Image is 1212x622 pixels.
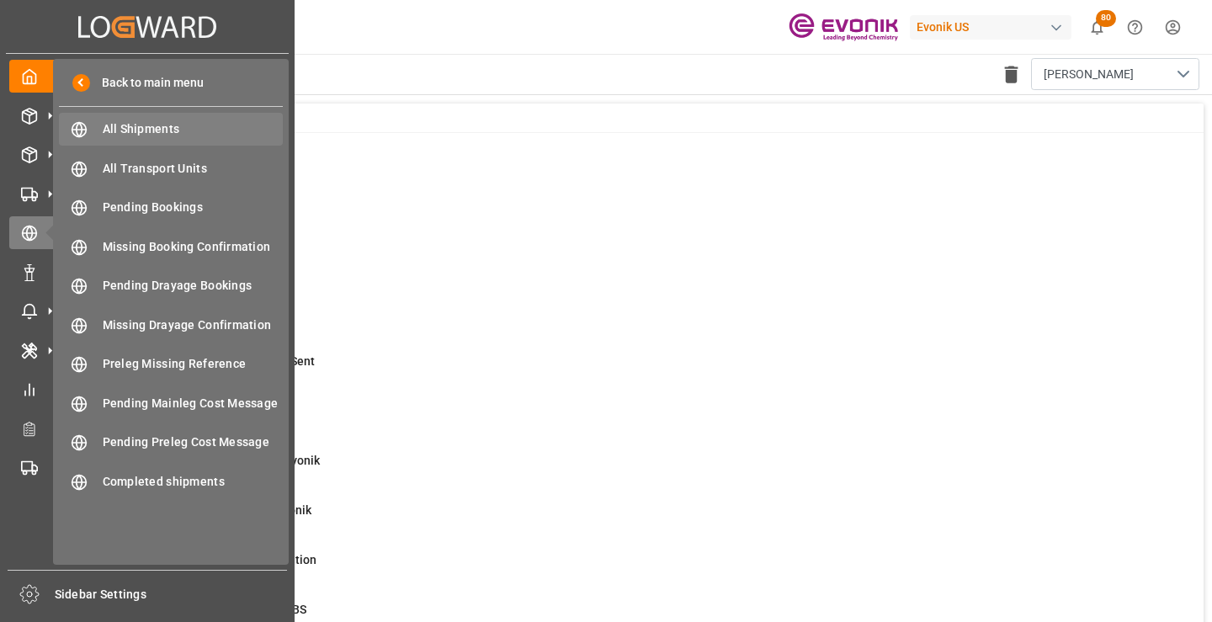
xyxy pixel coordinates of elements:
a: Completed shipments [59,465,283,497]
span: Pending Drayage Bookings [103,277,284,295]
span: Preleg Missing Reference [103,355,284,373]
a: 2ETA > 10 Days , No ATA EnteredShipment [86,303,1183,338]
img: Evonik-brand-mark-Deep-Purple-RGB.jpeg_1700498283.jpeg [789,13,898,42]
a: Pending Preleg Cost Message [59,426,283,459]
span: Pending Mainleg Cost Message [103,395,284,412]
span: All Transport Units [103,160,284,178]
span: Pending Preleg Cost Message [103,433,284,451]
span: Sidebar Settings [55,586,288,603]
a: Pending Mainleg Cost Message [59,386,283,419]
a: All Transport Units [59,152,283,184]
a: My Cockpit [9,60,285,93]
a: 13ETD>3 Days Past,No Cost Msg SentShipment [86,353,1183,388]
span: Missing Booking Confirmation [103,238,284,256]
a: Transport Planning [9,451,285,484]
a: 38ABS: No Init Bkg Conf DateShipment [86,204,1183,239]
a: Missing Drayage Confirmation [59,308,283,341]
a: 36ABS: Missing Booking ConfirmationShipment [86,551,1183,587]
a: 0Error Sales Order Update to EvonikShipment [86,502,1183,537]
a: Missing Booking Confirmation [59,230,283,263]
span: Pending Bookings [103,199,284,216]
a: Non Conformance [9,255,285,288]
a: Pending Drayage Bookings [59,269,283,302]
span: All Shipments [103,120,284,138]
a: 3ETD < 3 Days,No Del # Rec'dShipment [86,402,1183,438]
a: 0MOT Missing at Order LevelSales Order-IVPO [86,154,1183,189]
span: Completed shipments [103,473,284,491]
span: Missing Drayage Confirmation [103,316,284,334]
span: Back to main menu [90,74,204,92]
a: All Shipments [59,113,283,146]
a: My Reports [9,373,285,406]
a: Pending Bookings [59,191,283,224]
a: 8ABS: No Bkg Req Sent DateShipment [86,253,1183,289]
a: Preleg Missing Reference [59,348,283,380]
a: 2Error on Initial Sales Order to EvonikShipment [86,452,1183,487]
a: Transport Planner [9,412,285,444]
